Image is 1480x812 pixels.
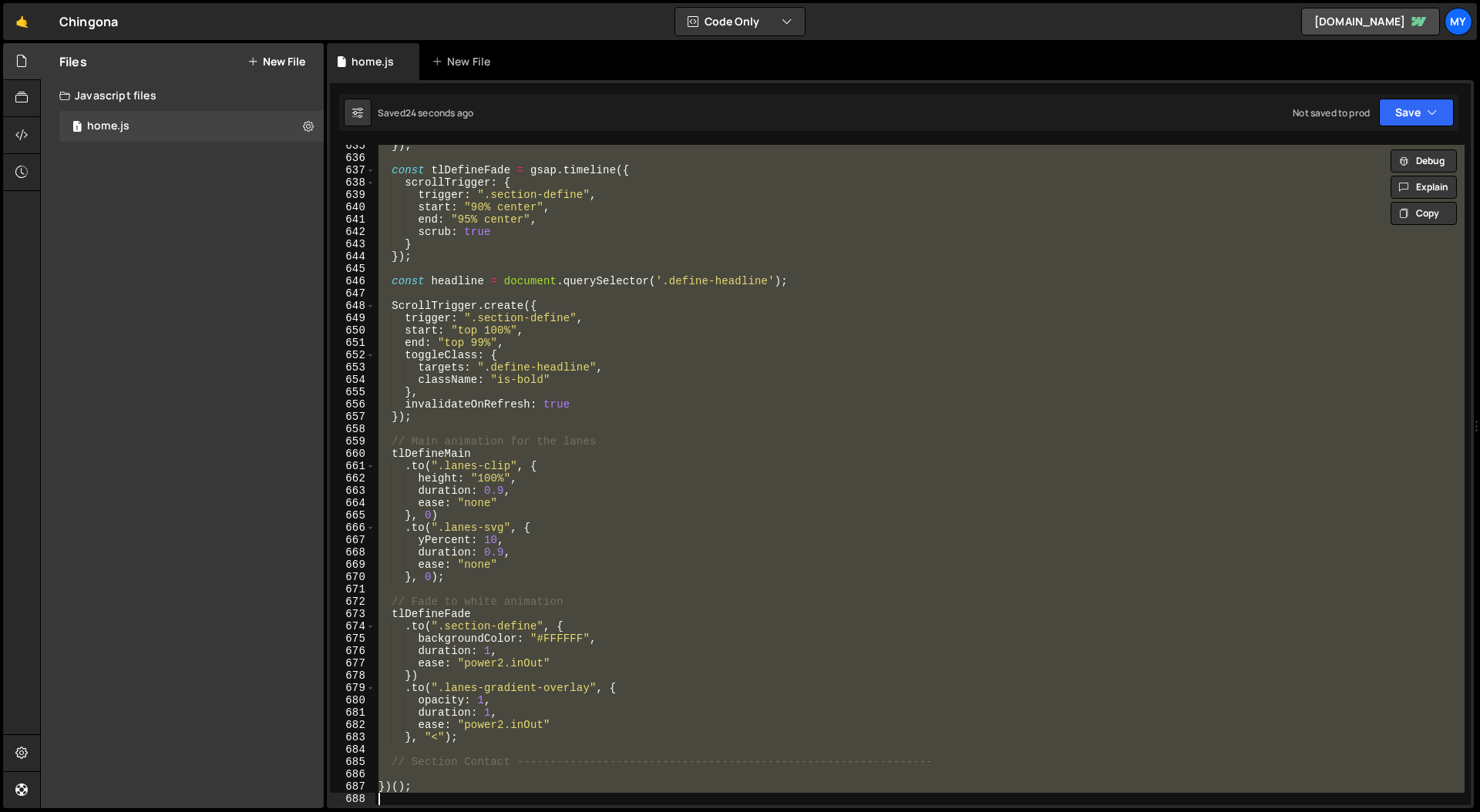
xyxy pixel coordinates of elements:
div: 657 [330,411,375,423]
: 16722/45723.js [59,111,324,142]
div: 688 [330,793,375,805]
div: 680 [330,694,375,706]
div: 652 [330,349,375,361]
div: 682 [330,719,375,731]
div: 651 [330,337,375,349]
h2: Files [59,53,87,70]
div: home.js [87,119,129,133]
div: 671 [330,583,375,596]
div: 664 [330,497,375,509]
div: 636 [330,152,375,164]
div: 658 [330,423,375,435]
a: 🤙 [3,3,41,40]
div: 676 [330,645,375,657]
div: 681 [330,706,375,719]
div: New File [432,54,496,69]
div: 637 [330,164,375,176]
div: 638 [330,176,375,189]
: Copy [1391,202,1457,225]
div: 647 [330,287,375,300]
span: 1 [72,122,82,134]
div: 684 [330,743,375,756]
div: 643 [330,238,375,250]
div: 663 [330,485,375,497]
div: 679 [330,682,375,694]
div: 639 [330,189,375,201]
div: 669 [330,559,375,571]
a: My [1445,8,1472,35]
div: Saved [378,106,473,119]
div: 642 [330,226,375,238]
div: 674 [330,620,375,632]
div: 660 [330,448,375,460]
div: 678 [330,669,375,682]
div: 635 [330,139,375,152]
button: Code Only [675,8,805,35]
div: 645 [330,263,375,275]
div: 686 [330,768,375,780]
div: 668 [330,546,375,559]
: Explain [1391,176,1457,199]
button: Save [1379,99,1454,126]
div: 667 [330,534,375,546]
div: 677 [330,657,375,669]
div: 659 [330,435,375,448]
div: 672 [330,596,375,608]
button: New File [247,55,305,68]
div: 662 [330,472,375,485]
div: 666 [330,522,375,534]
div: 646 [330,275,375,287]
div: 661 [330,460,375,472]
div: home.js [351,54,394,69]
div: 685 [330,756,375,768]
div: 656 [330,398,375,411]
div: 683 [330,731,375,743]
div: 654 [330,374,375,386]
div: 644 [330,250,375,263]
div: 640 [330,201,375,213]
div: Not saved to prod [1293,106,1370,119]
div: Chingona [59,12,118,31]
div: 650 [330,324,375,337]
div: 648 [330,300,375,312]
div: 655 [330,386,375,398]
div: 665 [330,509,375,522]
a: [DOMAIN_NAME] [1301,8,1440,35]
div: 673 [330,608,375,620]
div: 670 [330,571,375,583]
div: 653 [330,361,375,374]
div: 24 seconds ago [405,106,473,119]
div: Javascript files [41,80,324,111]
div: 675 [330,632,375,645]
div: 649 [330,312,375,324]
div: 641 [330,213,375,226]
div: 687 [330,780,375,793]
: Debug [1391,149,1457,173]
